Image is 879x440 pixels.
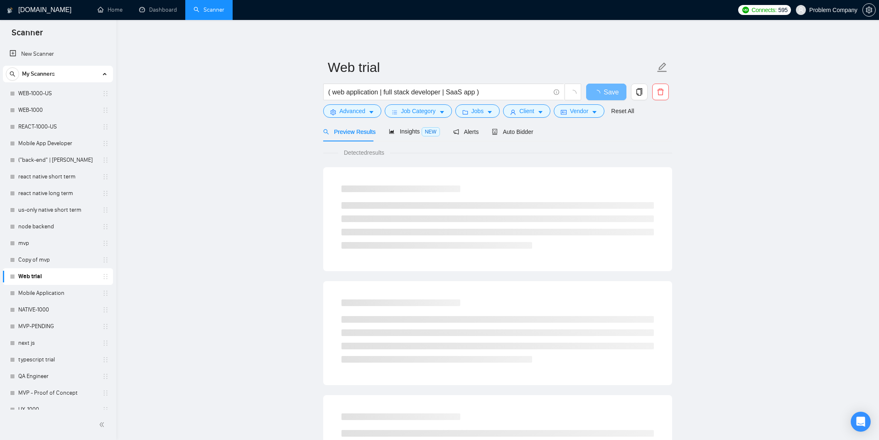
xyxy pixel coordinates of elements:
[18,119,97,135] a: REACT-1000-US
[18,335,97,351] a: next js
[102,356,109,363] span: holder
[389,129,395,134] span: area-chart
[18,285,97,302] a: Mobile Application
[102,323,109,330] span: holder
[570,106,588,116] span: Vendor
[455,104,500,118] button: folderJobscaret-down
[102,140,109,147] span: holder
[453,129,459,135] span: notification
[519,106,534,116] span: Client
[862,7,876,13] a: setting
[22,66,55,82] span: My Scanners
[631,84,648,100] button: copy
[3,46,113,62] li: New Scanner
[339,106,365,116] span: Advanced
[592,109,597,115] span: caret-down
[102,390,109,396] span: holder
[510,109,516,115] span: user
[422,127,440,136] span: NEW
[102,257,109,263] span: holder
[18,368,97,385] a: QA Engineer
[18,218,97,235] a: node backend
[18,351,97,368] a: typescript trial
[503,104,550,118] button: userClientcaret-down
[194,6,224,13] a: searchScanner
[631,88,647,96] span: copy
[439,109,445,115] span: caret-down
[102,157,109,163] span: holder
[328,87,550,97] input: Search Freelance Jobs...
[98,6,123,13] a: homeHome
[10,46,106,62] a: New Scanner
[471,106,484,116] span: Jobs
[330,109,336,115] span: setting
[99,420,107,429] span: double-left
[389,128,439,135] span: Insights
[462,109,468,115] span: folder
[798,7,804,13] span: user
[18,185,97,202] a: react native long term
[102,290,109,297] span: holder
[742,7,749,13] img: upwork-logo.png
[102,307,109,313] span: holder
[368,109,374,115] span: caret-down
[102,340,109,346] span: holder
[586,84,626,100] button: Save
[18,102,97,119] a: WEB-1000
[778,5,788,15] span: 595
[18,135,97,152] a: Mobile App Developer
[6,67,19,81] button: search
[328,57,655,78] input: Scanner name...
[323,129,376,135] span: Preview Results
[385,104,452,118] button: barsJob Categorycaret-down
[139,6,177,13] a: dashboardDashboard
[657,62,668,73] span: edit
[18,85,97,102] a: WEB-1000-US
[323,129,329,135] span: search
[338,148,390,157] span: Detected results
[102,406,109,413] span: holder
[18,268,97,285] a: Web trial
[18,385,97,401] a: MVP - Proof of Concept
[554,89,559,95] span: info-circle
[18,152,97,168] a: ("back-end" | [PERSON_NAME]
[102,173,109,180] span: holder
[7,4,13,17] img: logo
[18,202,97,218] a: us-only native short term
[604,87,619,97] span: Save
[453,129,479,135] span: Alerts
[487,109,493,115] span: caret-down
[652,84,669,100] button: delete
[851,412,871,432] div: Open Intercom Messenger
[323,104,381,118] button: settingAdvancedcaret-down
[18,252,97,268] a: Copy of mvp
[653,88,668,96] span: delete
[18,318,97,335] a: MVP-PENDING
[102,207,109,213] span: holder
[102,223,109,230] span: holder
[538,109,543,115] span: caret-down
[18,235,97,252] a: mvp
[751,5,776,15] span: Connects:
[102,273,109,280] span: holder
[18,401,97,418] a: UX-1000
[102,124,109,130] span: holder
[102,90,109,97] span: holder
[561,109,567,115] span: idcard
[102,240,109,247] span: holder
[594,90,604,96] span: loading
[554,104,604,118] button: idcardVendorcaret-down
[102,190,109,197] span: holder
[611,106,634,116] a: Reset All
[492,129,533,135] span: Auto Bidder
[18,302,97,318] a: NATIVE-1000
[5,27,49,44] span: Scanner
[18,168,97,185] a: react native short term
[102,107,109,114] span: holder
[6,71,19,77] span: search
[392,109,398,115] span: bars
[492,129,498,135] span: robot
[569,90,577,97] span: loading
[401,106,435,116] span: Job Category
